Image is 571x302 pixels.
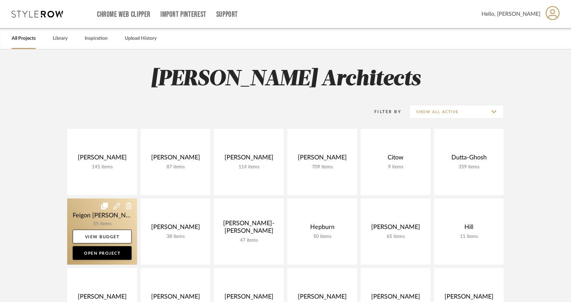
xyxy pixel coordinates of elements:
[439,224,498,234] div: Hill
[366,224,425,234] div: [PERSON_NAME]
[73,154,132,164] div: [PERSON_NAME]
[216,12,238,17] a: Support
[73,230,132,243] a: View Budget
[146,234,205,240] div: 38 items
[146,224,205,234] div: [PERSON_NAME]
[12,34,36,43] a: All Projects
[482,10,540,18] span: Hello, [PERSON_NAME]
[293,224,352,234] div: Hepburn
[146,154,205,164] div: [PERSON_NAME]
[73,164,132,170] div: 145 items
[293,164,352,170] div: 709 items
[219,154,278,164] div: [PERSON_NAME]
[85,34,108,43] a: Inspiration
[125,34,157,43] a: Upload History
[53,34,68,43] a: Library
[219,164,278,170] div: 114 items
[160,12,206,17] a: Import Pinterest
[293,154,352,164] div: [PERSON_NAME]
[97,12,150,17] a: Chrome Web Clipper
[73,246,132,260] a: Open Project
[439,164,498,170] div: 359 items
[365,108,401,115] div: Filter By
[39,67,532,92] h2: [PERSON_NAME] Architects
[366,234,425,240] div: 65 items
[439,234,498,240] div: 11 items
[366,154,425,164] div: Citow
[366,164,425,170] div: 9 items
[146,164,205,170] div: 87 items
[439,154,498,164] div: Dutta-Ghosh
[293,234,352,240] div: 50 items
[219,220,278,238] div: [PERSON_NAME]-[PERSON_NAME]
[219,238,278,243] div: 47 items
